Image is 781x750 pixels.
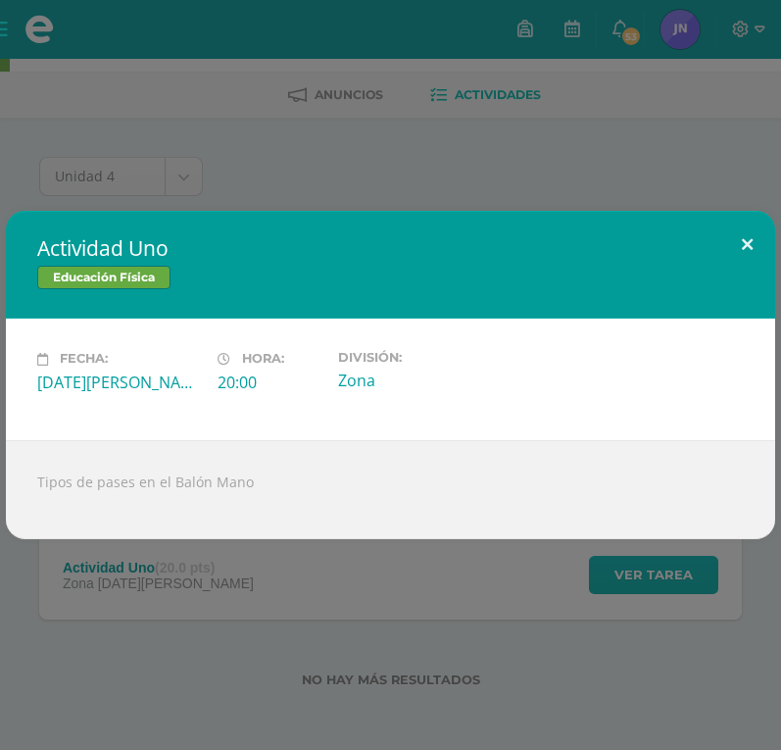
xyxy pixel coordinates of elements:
div: [DATE][PERSON_NAME] [37,372,202,393]
span: Educación Física [37,266,171,289]
span: Fecha: [60,352,108,367]
label: División: [338,350,503,365]
div: Tipos de pases en el Balón Mano [6,440,775,539]
div: Zona [338,370,503,391]
span: Hora: [242,352,284,367]
h2: Actividad Uno [37,234,744,262]
div: 20:00 [218,372,322,393]
button: Close (Esc) [719,211,775,277]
